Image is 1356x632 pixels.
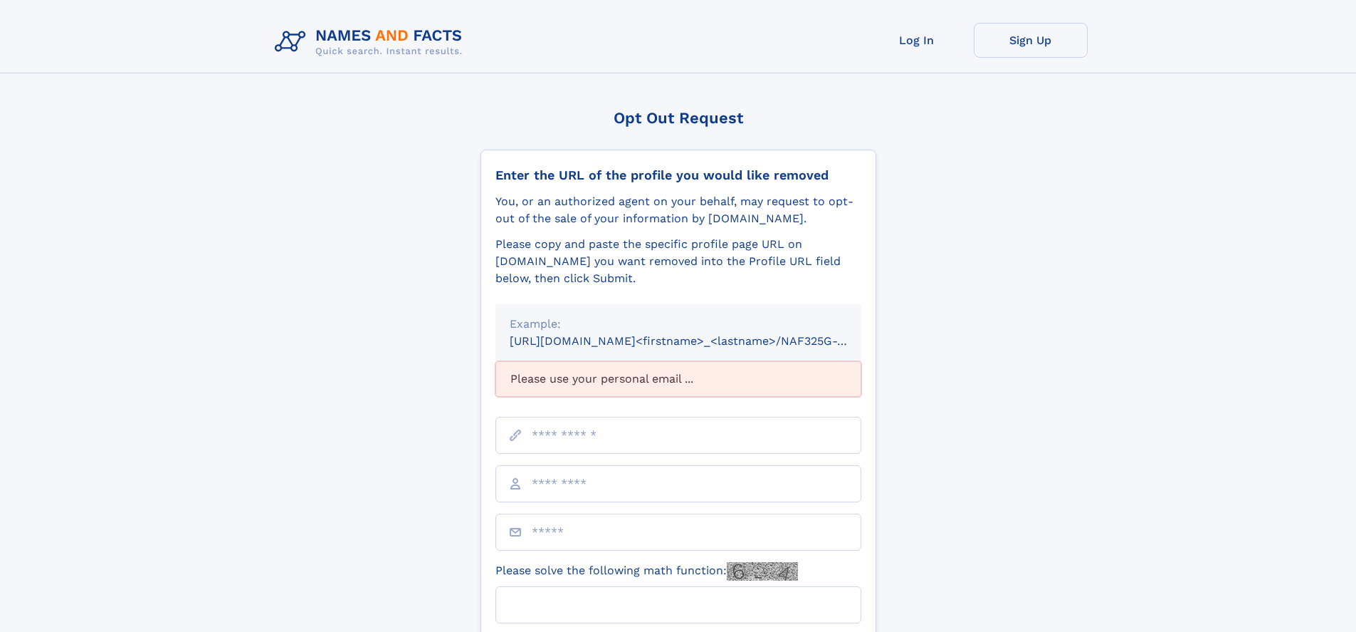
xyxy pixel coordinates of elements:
div: You, or an authorized agent on your behalf, may request to opt-out of the sale of your informatio... [495,193,861,227]
a: Sign Up [974,23,1088,58]
div: Example: [510,316,847,333]
a: Log In [860,23,974,58]
div: Please copy and paste the specific profile page URL on [DOMAIN_NAME] you want removed into the Pr... [495,236,861,287]
div: Please use your personal email ... [495,361,861,397]
div: Enter the URL of the profile you would like removed [495,167,861,183]
img: Logo Names and Facts [269,23,474,61]
label: Please solve the following math function: [495,562,798,581]
div: Opt Out Request [480,109,876,127]
small: [URL][DOMAIN_NAME]<firstname>_<lastname>/NAF325G-xxxxxxxx [510,334,888,348]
